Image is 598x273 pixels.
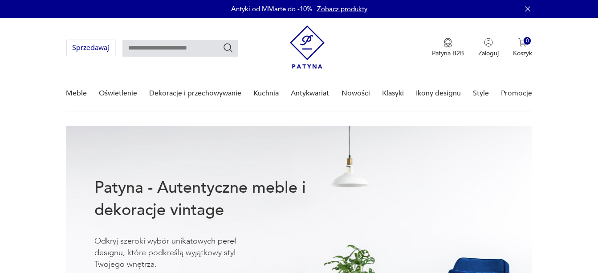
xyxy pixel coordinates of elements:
img: Patyna - sklep z meblami i dekoracjami vintage [290,25,325,69]
button: Szukaj [223,42,233,53]
button: Sprzedawaj [66,40,115,56]
button: Zaloguj [478,38,499,58]
a: Ikony designu [416,76,461,111]
p: Patyna B2B [432,49,464,58]
a: Meble [66,76,87,111]
img: Ikona koszyka [518,38,527,47]
a: Kuchnia [253,76,279,111]
a: Style [473,76,489,111]
img: Ikona medalu [443,38,452,48]
img: Ikonka użytkownika [484,38,493,47]
a: Antykwariat [291,76,329,111]
a: Dekoracje i przechowywanie [149,76,241,111]
a: Oświetlenie [99,76,137,111]
p: Zaloguj [478,49,499,58]
a: Sprzedawaj [66,45,115,52]
a: Promocje [501,76,532,111]
a: Nowości [342,76,370,111]
p: Odkryj szeroki wybór unikatowych pereł designu, które podkreślą wyjątkowy styl Twojego wnętrza. [94,236,264,270]
button: Patyna B2B [432,38,464,58]
div: 0 [524,37,531,45]
a: Ikona medaluPatyna B2B [432,38,464,58]
button: 0Koszyk [513,38,532,58]
p: Koszyk [513,49,532,58]
h1: Patyna - Autentyczne meble i dekoracje vintage [94,177,335,221]
a: Klasyki [382,76,404,111]
a: Zobacz produkty [317,4,367,13]
p: Antyki od MMarte do -10% [231,4,313,13]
